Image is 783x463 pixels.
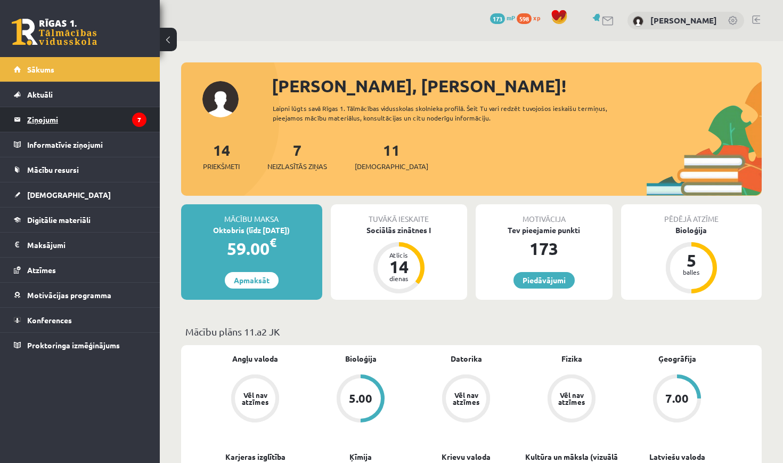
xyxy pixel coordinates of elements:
div: Tev pieejamie punkti [476,225,613,236]
span: Motivācijas programma [27,290,111,300]
span: xp [533,13,540,22]
a: Bioloģija 5 balles [621,225,762,295]
p: Mācību plāns 11.a2 JK [185,324,757,339]
a: 14Priekšmeti [203,140,240,172]
a: 173 mP [490,13,515,22]
img: Rūdolfs Linavskis [633,16,643,27]
a: Vēl nav atzīmes [413,374,519,425]
div: 14 [383,258,415,275]
a: 7.00 [624,374,730,425]
a: Maksājumi [14,233,146,257]
a: Motivācijas programma [14,283,146,307]
a: 598 xp [517,13,545,22]
a: 11[DEMOGRAPHIC_DATA] [355,140,428,172]
span: mP [507,13,515,22]
a: Konferences [14,308,146,332]
span: [DEMOGRAPHIC_DATA] [27,190,111,199]
a: Krievu valoda [442,451,491,462]
a: Angļu valoda [232,353,278,364]
div: 5 [675,252,707,269]
a: Ziņojumi7 [14,107,146,132]
a: Datorika [451,353,482,364]
div: 5.00 [349,393,372,404]
div: Sociālās zinātnes I [331,225,468,236]
legend: Ziņojumi [27,107,146,132]
a: Piedāvājumi [513,272,575,289]
div: 173 [476,236,613,261]
div: Laipni lūgts savā Rīgas 1. Tālmācības vidusskolas skolnieka profilā. Šeit Tu vari redzēt tuvojošo... [273,103,621,123]
a: Proktoringa izmēģinājums [14,333,146,357]
span: Neizlasītās ziņas [267,161,327,172]
span: Atzīmes [27,265,56,275]
a: Vēl nav atzīmes [202,374,308,425]
a: Ģeogrāfija [658,353,696,364]
span: Priekšmeti [203,161,240,172]
a: [PERSON_NAME] [650,15,717,26]
span: Mācību resursi [27,165,79,174]
div: Oktobris (līdz [DATE]) [181,225,322,236]
span: Digitālie materiāli [27,215,91,225]
a: 5.00 [308,374,413,425]
div: Atlicis [383,252,415,258]
span: Sākums [27,65,54,74]
span: 598 [517,13,532,24]
div: 7.00 [665,393,689,404]
div: Pēdējā atzīme [621,204,762,225]
a: Sociālās zinātnes I Atlicis 14 dienas [331,225,468,295]
a: Rīgas 1. Tālmācības vidusskola [12,19,97,45]
span: Konferences [27,315,72,325]
div: [PERSON_NAME], [PERSON_NAME]! [272,73,762,99]
div: Motivācija [476,204,613,225]
a: Vēl nav atzīmes [519,374,624,425]
a: Atzīmes [14,258,146,282]
div: 59.00 [181,236,322,261]
legend: Maksājumi [27,233,146,257]
a: 7Neizlasītās ziņas [267,140,327,172]
legend: Informatīvie ziņojumi [27,132,146,157]
a: [DEMOGRAPHIC_DATA] [14,182,146,207]
div: Vēl nav atzīmes [557,392,586,405]
span: Proktoringa izmēģinājums [27,340,120,350]
div: Bioloģija [621,225,762,236]
a: Sākums [14,57,146,82]
a: Mācību resursi [14,157,146,182]
div: balles [675,269,707,275]
span: [DEMOGRAPHIC_DATA] [355,161,428,172]
div: Vēl nav atzīmes [451,392,481,405]
div: Vēl nav atzīmes [240,392,270,405]
a: Digitālie materiāli [14,207,146,232]
a: Latviešu valoda [649,451,705,462]
span: 173 [490,13,505,24]
span: Aktuāli [27,90,53,99]
a: Karjeras izglītība [225,451,286,462]
a: Ķīmija [349,451,372,462]
div: Mācību maksa [181,204,322,225]
a: Fizika [561,353,582,364]
span: € [270,235,276,250]
a: Bioloģija [345,353,377,364]
div: Tuvākā ieskaite [331,204,468,225]
div: dienas [383,275,415,282]
a: Informatīvie ziņojumi [14,132,146,157]
a: Aktuāli [14,82,146,107]
a: Apmaksāt [225,272,279,289]
i: 7 [132,113,146,127]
